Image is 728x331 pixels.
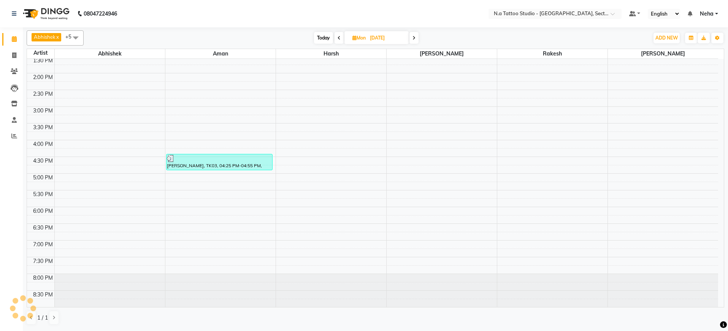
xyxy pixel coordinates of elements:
[276,49,386,59] span: Harsh
[32,257,54,265] div: 7:30 PM
[37,314,48,322] span: 1 / 1
[351,35,368,41] span: Mon
[65,33,77,40] span: +5
[32,224,54,232] div: 6:30 PM
[32,274,54,282] div: 8:00 PM
[32,291,54,299] div: 8:30 PM
[165,49,276,59] span: Aman
[32,207,54,215] div: 6:00 PM
[653,33,680,43] button: ADD NEW
[55,49,165,59] span: Abhishek
[32,140,54,148] div: 4:00 PM
[32,107,54,115] div: 3:00 PM
[32,157,54,165] div: 4:30 PM
[27,49,54,57] div: Artist
[32,190,54,198] div: 5:30 PM
[56,34,59,40] a: x
[32,73,54,81] div: 2:00 PM
[32,241,54,249] div: 7:00 PM
[34,34,56,40] span: Abhishek
[655,35,678,41] span: ADD NEW
[700,10,714,18] span: Neha
[368,32,406,44] input: 2025-09-01
[32,57,54,65] div: 1:30 PM
[608,49,718,59] span: [PERSON_NAME]
[84,3,117,24] b: 08047224946
[167,154,273,170] div: [PERSON_NAME], TK03, 04:25 PM-04:55 PM, Permanent Tattoo
[387,49,497,59] span: [PERSON_NAME]
[32,124,54,131] div: 3:30 PM
[314,32,333,44] span: Today
[497,49,607,59] span: Rakesh
[32,174,54,182] div: 5:00 PM
[32,90,54,98] div: 2:30 PM
[19,3,71,24] img: logo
